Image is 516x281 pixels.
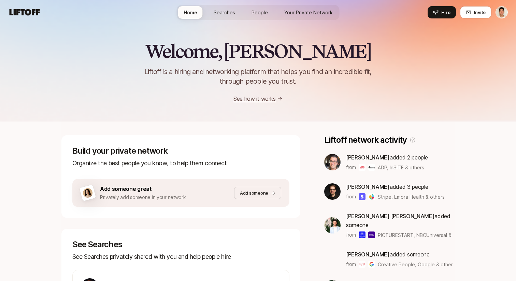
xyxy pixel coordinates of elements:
span: [PERSON_NAME] [PERSON_NAME] [346,213,434,220]
p: from [346,260,356,268]
p: Add someone [240,189,268,196]
span: People [252,9,268,16]
p: See Searches privately shared with you and help people hire [72,252,289,262]
img: c551205c_2ef0_4c80_93eb_6f7da1791649.jpg [324,154,341,170]
a: Searches [208,6,241,19]
img: NBCUniversal [368,231,375,238]
p: from [346,231,356,239]
p: Liftoff is a hiring and networking platform that helps you find an incredible fit, through people... [136,67,380,86]
span: [PERSON_NAME] [346,183,390,190]
p: Privately add someone in your network [100,193,186,201]
span: Stripe, Emora Health & others [378,193,445,200]
span: [PERSON_NAME] [346,154,390,161]
a: People [246,6,273,19]
button: Hire [428,6,456,18]
img: Creative People [359,261,365,268]
span: Searches [214,9,235,16]
img: Jeremy Chen [496,6,507,18]
img: woman-on-brown-bg.png [82,187,94,199]
img: 14c26f81_4384_478d_b376_a1ca6885b3c1.jpg [324,217,341,234]
a: Your Private Network [279,6,338,19]
p: from [346,193,356,201]
img: Emora Health [368,193,375,200]
p: Build your private network [72,146,289,156]
span: Home [184,9,197,16]
button: Add someone [234,187,281,199]
p: from [346,163,356,171]
a: See how it works [233,95,276,102]
img: Stripe [359,193,365,200]
h2: Welcome, [PERSON_NAME] [145,41,371,61]
p: See Searches [72,240,289,249]
span: [PERSON_NAME] [346,251,390,258]
span: Hire [441,9,450,16]
span: Invite [474,9,486,16]
p: Liftoff network activity [324,135,407,145]
span: PICTURESTART, NBCUniversal & others [378,232,468,238]
p: added 2 people [346,153,428,162]
span: Creative People, Google & others [378,261,453,268]
p: added someone [346,250,453,259]
p: added 3 people [346,182,445,191]
img: Google [368,261,375,268]
img: ADP [359,164,365,171]
p: added someone [346,212,455,229]
img: PICTURESTART [359,231,365,238]
span: ADP, InSITE & others [378,164,424,171]
button: Invite [460,6,491,18]
p: Organize the best people you know, to help them connect [72,158,289,168]
a: Home [178,6,203,19]
span: Your Private Network [284,9,333,16]
img: ACg8ocLkLr99FhTl-kK-fHkDFhetpnfS0fTAm4rmr9-oxoZ0EDUNs14=s160-c [324,183,341,200]
p: Add someone great [100,184,186,193]
img: InSITE [368,164,375,171]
